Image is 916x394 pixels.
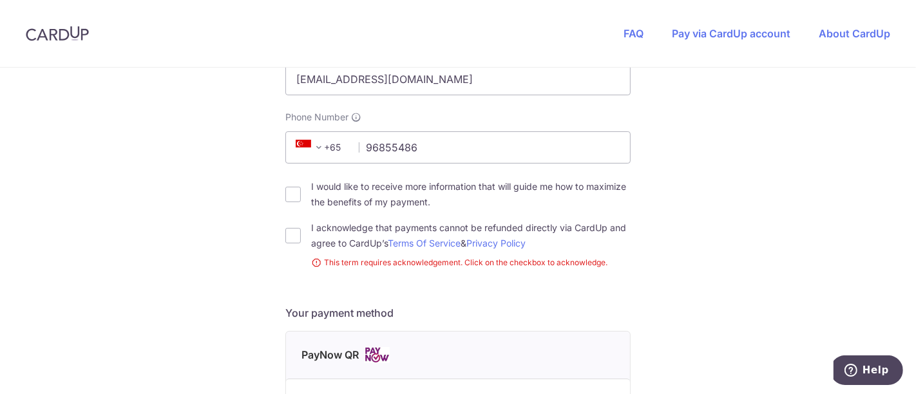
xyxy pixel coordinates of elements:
h5: Your payment method [285,305,631,321]
span: Phone Number [285,111,348,124]
input: Email address [285,63,631,95]
a: Terms Of Service [388,238,461,249]
a: Pay via CardUp account [672,27,790,40]
img: CardUp [26,26,89,41]
span: +65 [292,140,350,155]
a: Privacy Policy [466,238,526,249]
label: I would like to receive more information that will guide me how to maximize the benefits of my pa... [311,179,631,210]
iframe: Opens a widget where you can find more information [834,355,903,388]
span: PayNow QR [301,347,359,363]
label: I acknowledge that payments cannot be refunded directly via CardUp and agree to CardUp’s & [311,220,631,251]
span: +65 [296,140,327,155]
a: FAQ [624,27,644,40]
small: This term requires acknowledgement. Click on the checkbox to acknowledge. [311,256,631,269]
a: About CardUp [819,27,890,40]
img: Cards logo [364,347,390,363]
